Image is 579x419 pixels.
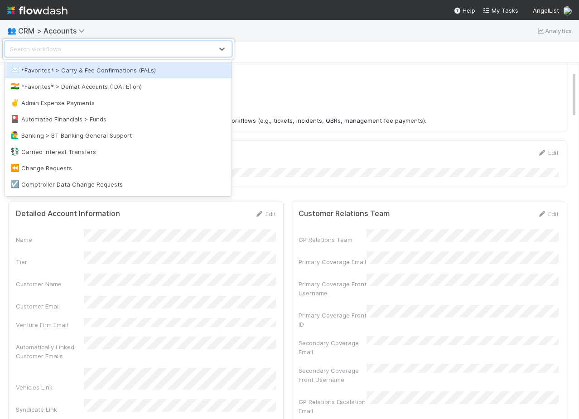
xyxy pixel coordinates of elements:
div: Comptroller Data Change Requests [10,180,226,189]
div: Carried Interest Transfers [10,147,226,156]
span: ⏪ [10,164,19,172]
div: Change Requests [10,164,226,173]
div: Banking > BT Banking General Support [10,131,226,140]
span: ✉️ [10,66,19,74]
div: *Favorites* > Demat Accounts ([DATE] on) [10,82,226,91]
div: Admin Expense Payments [10,98,226,107]
span: 🙋‍♂️ [10,131,19,139]
span: 🎴 [10,115,19,123]
span: 🇮🇳 [10,82,19,90]
span: ☑️ [10,180,19,188]
span: 💱 [10,148,19,155]
div: Search workflows [10,44,61,53]
div: *Favorites* > Carry & Fee Confirmations (FALs) [10,66,226,75]
div: Automated Financials > Funds [10,115,226,124]
span: ✌️ [10,99,19,106]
